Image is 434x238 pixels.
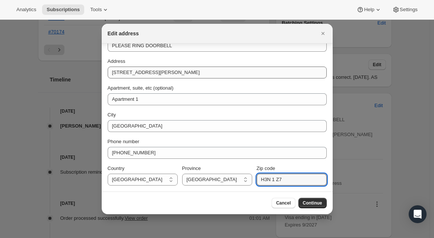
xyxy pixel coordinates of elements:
button: Analytics [12,4,41,15]
h2: Edit address [108,30,139,37]
button: Tools [86,4,114,15]
button: Cancel [272,198,295,208]
span: Cancel [276,200,291,206]
span: Subscriptions [47,7,80,13]
span: Tools [90,7,102,13]
span: Country [108,165,125,171]
span: Analytics [16,7,36,13]
span: Zip code [257,165,275,171]
button: Settings [388,4,422,15]
span: City [108,112,116,118]
button: Subscriptions [42,4,84,15]
span: Phone number [108,139,139,144]
span: Settings [400,7,418,13]
span: Apartment, suite, etc (optional) [108,85,174,91]
button: Help [352,4,386,15]
button: Continue [298,198,327,208]
span: Continue [303,200,322,206]
span: Address [108,58,126,64]
span: Province [182,165,201,171]
span: Help [364,7,374,13]
div: Open Intercom Messenger [409,205,427,223]
button: Close [318,28,328,39]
